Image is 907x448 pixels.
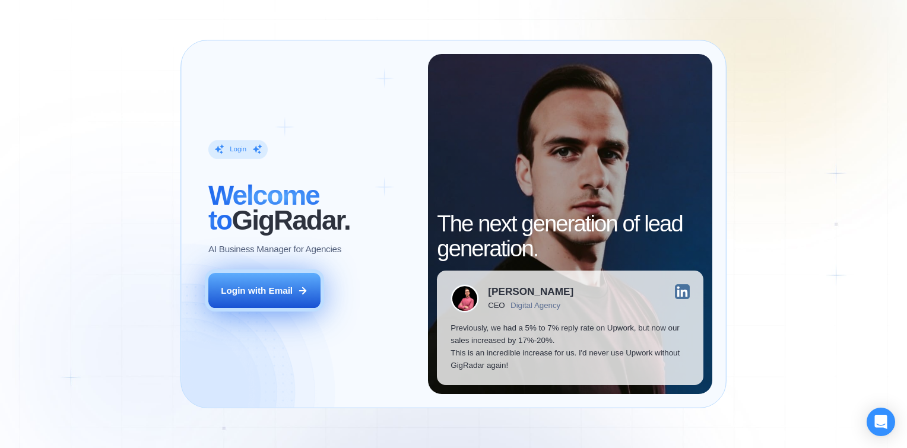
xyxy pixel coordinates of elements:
[488,301,505,310] div: CEO
[510,301,560,310] div: Digital Agency
[437,211,703,261] h2: The next generation of lead generation.
[221,284,293,297] div: Login with Email
[208,183,414,233] h2: ‍ GigRadar.
[867,408,895,436] div: Open Intercom Messenger
[208,243,341,255] p: AI Business Manager for Agencies
[451,322,690,371] p: Previously, we had a 5% to 7% reply rate on Upwork, but now our sales increased by 17%-20%. This ...
[208,273,321,308] button: Login with Email
[230,145,246,154] div: Login
[488,287,573,297] div: [PERSON_NAME]
[208,180,319,236] span: Welcome to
